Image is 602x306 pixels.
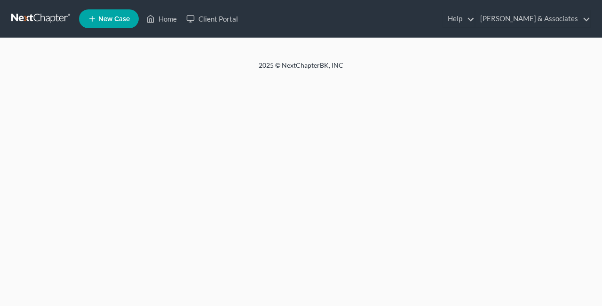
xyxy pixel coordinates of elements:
[79,9,139,28] new-legal-case-button: New Case
[475,10,590,27] a: [PERSON_NAME] & Associates
[142,10,182,27] a: Home
[443,10,475,27] a: Help
[182,10,243,27] a: Client Portal
[33,61,569,78] div: 2025 © NextChapterBK, INC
